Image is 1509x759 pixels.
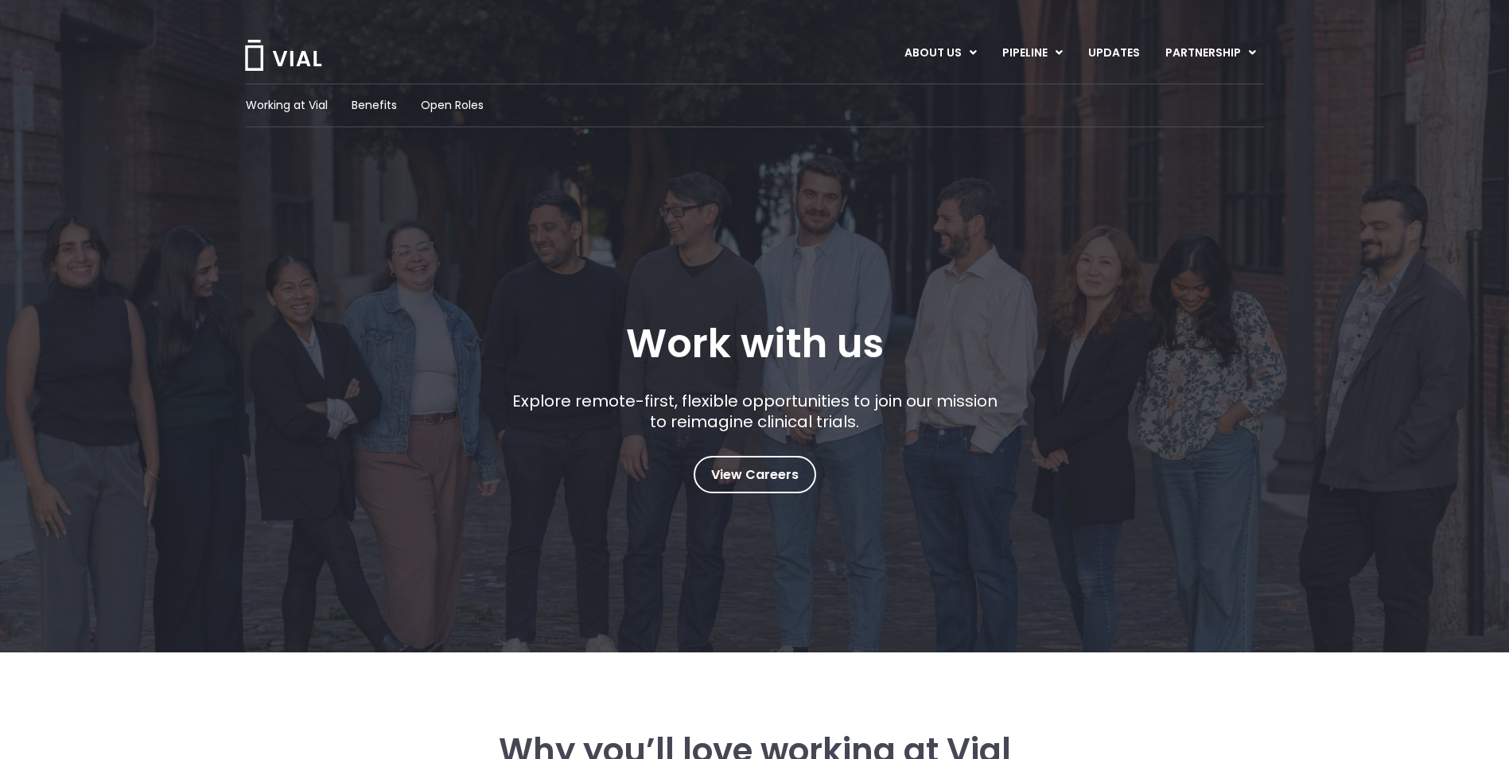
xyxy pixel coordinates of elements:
[1075,40,1152,67] a: UPDATES
[1153,40,1269,67] a: PARTNERSHIPMenu Toggle
[506,391,1003,432] p: Explore remote-first, flexible opportunities to join our mission to reimagine clinical trials.
[711,465,799,485] span: View Careers
[626,321,884,367] h1: Work with us
[246,97,328,114] a: Working at Vial
[694,456,816,493] a: View Careers
[352,97,397,114] a: Benefits
[990,40,1075,67] a: PIPELINEMenu Toggle
[892,40,989,67] a: ABOUT USMenu Toggle
[421,97,484,114] a: Open Roles
[243,40,323,71] img: Vial Logo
